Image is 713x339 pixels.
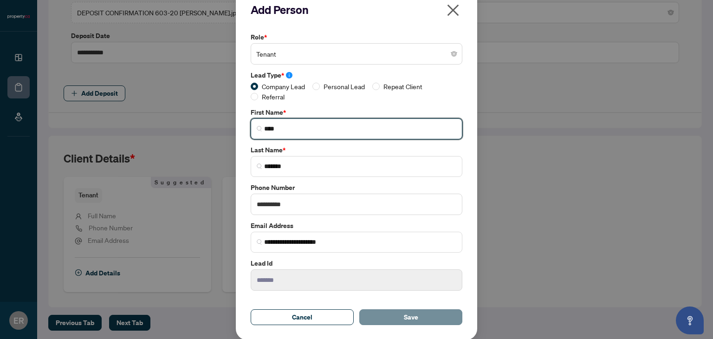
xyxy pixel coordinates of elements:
button: Cancel [251,309,354,325]
span: Save [404,310,418,325]
button: Save [359,309,462,325]
label: Lead Id [251,258,462,268]
span: Company Lead [258,81,309,91]
img: search_icon [257,163,262,169]
h2: Add Person [251,2,462,17]
label: First Name [251,107,462,117]
span: Tenant [256,45,457,63]
span: close [446,3,460,18]
span: Referral [258,91,288,102]
span: Personal Lead [320,81,369,91]
button: Open asap [676,306,704,334]
span: Cancel [292,310,312,325]
label: Phone Number [251,183,462,193]
label: Lead Type [251,70,462,80]
label: Email Address [251,221,462,231]
img: search_icon [257,239,262,245]
span: close-circle [451,51,457,57]
label: Last Name [251,145,462,155]
label: Role [251,32,462,42]
span: info-circle [286,72,292,78]
img: search_icon [257,126,262,131]
span: Repeat Client [380,81,426,91]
